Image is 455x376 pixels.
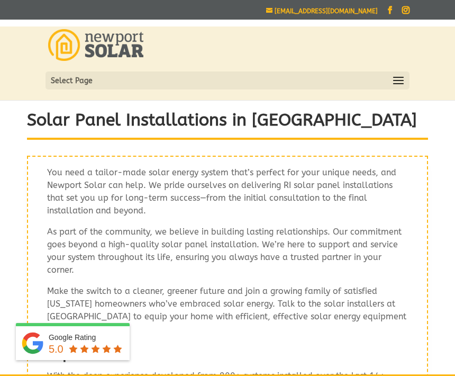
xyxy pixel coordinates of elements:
a: [EMAIL_ADDRESS][DOMAIN_NAME] [266,7,378,15]
span: 5.0 [49,343,63,355]
p: As part of the community, we believe in building lasting relationships. Our commitment goes beyon... [47,226,408,285]
p: You need a tailor-made solar energy system that’s perfect for your unique needs, and Newport Sola... [47,166,408,226]
strong: Solar Panel Installations in [GEOGRAPHIC_DATA] [27,110,417,130]
div: Google Rating [49,332,124,343]
p: Make the switch to a cleaner, greener future and join a growing family of satisfied [US_STATE] ho... [47,285,408,344]
span: Select Page [51,75,93,87]
img: Newport Solar | Solar Energy Optimized. [48,29,143,61]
